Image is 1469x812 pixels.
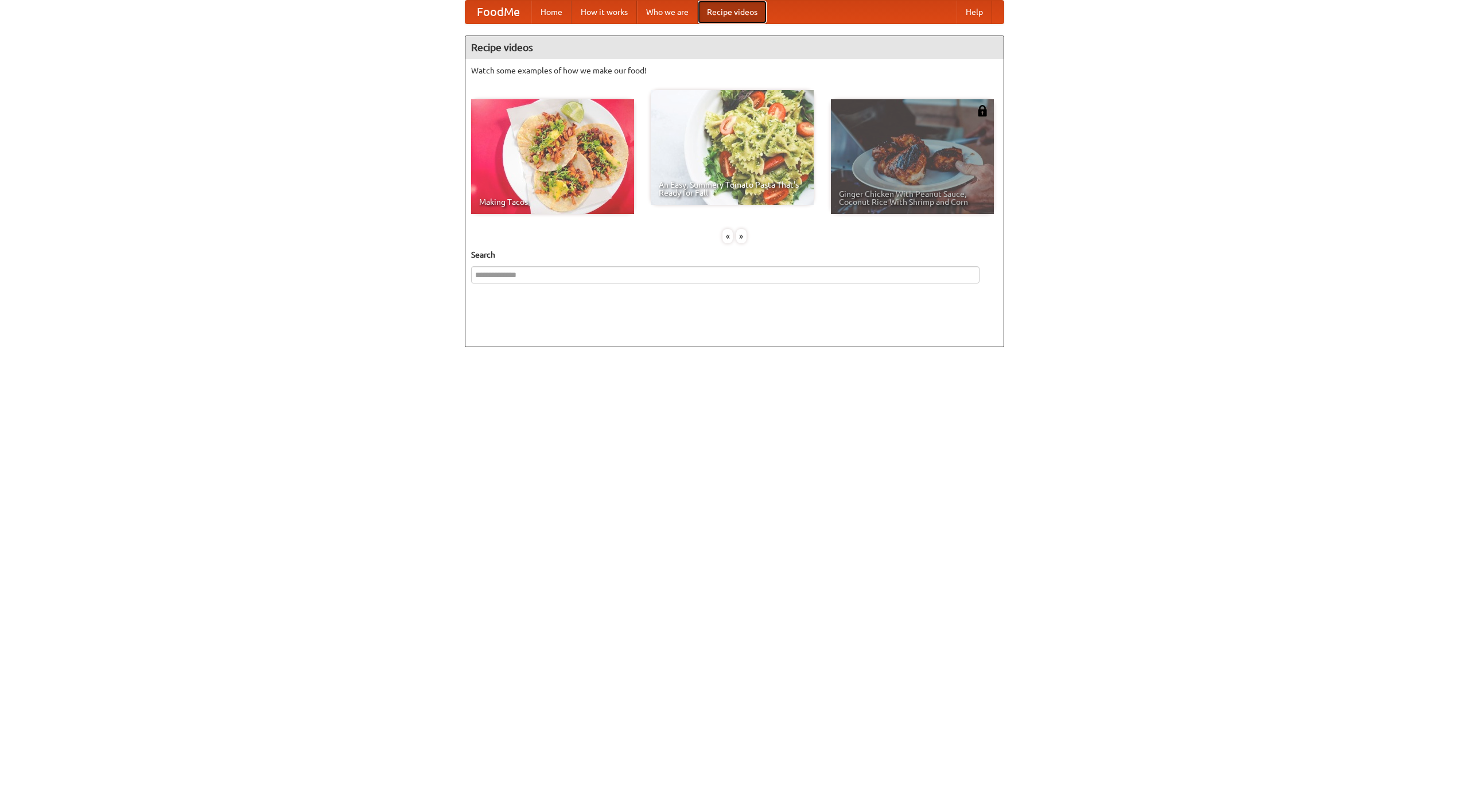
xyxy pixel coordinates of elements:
span: An Easy, Summery Tomato Pasta That's Ready for Fall [659,181,806,197]
img: 483408.png [977,105,988,116]
a: Recipe videos [698,1,767,24]
h4: Recipe videos [465,36,1004,59]
h5: Search [471,249,998,261]
a: Help [957,1,992,24]
a: How it works [572,1,637,24]
a: Making Tacos [471,99,634,214]
div: » [736,229,747,243]
a: Home [531,1,572,24]
p: Watch some examples of how we make our food! [471,65,998,76]
a: FoodMe [465,1,531,24]
div: « [722,229,733,243]
a: An Easy, Summery Tomato Pasta That's Ready for Fall [651,90,814,205]
a: Who we are [637,1,698,24]
span: Making Tacos [479,198,626,206]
